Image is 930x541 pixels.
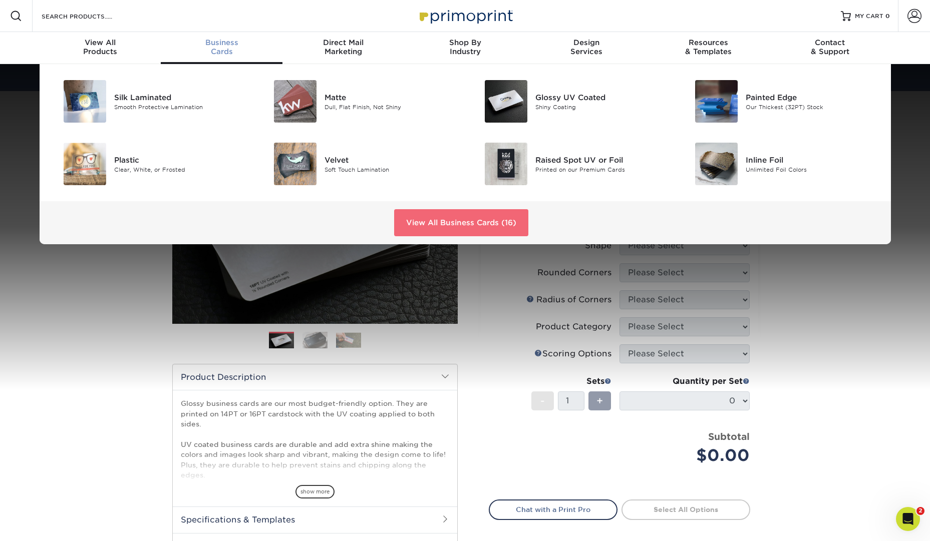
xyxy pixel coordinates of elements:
a: Matte Business Cards Matte Dull, Flat Finish, Not Shiny [262,76,458,127]
a: Velvet Business Cards Velvet Soft Touch Lamination [262,139,458,189]
span: View All [40,38,161,47]
span: Shop By [404,38,526,47]
div: Painted Edge [746,92,878,103]
div: Raised Spot UV or Foil [535,154,668,165]
div: Plastic [114,154,247,165]
p: Glossy business cards are our most budget-friendly option. They are printed on 14PT or 16PT cards... [181,398,449,531]
span: - [540,393,545,408]
div: Matte [325,92,457,103]
a: DesignServices [526,32,648,64]
div: Glossy UV Coated [535,92,668,103]
a: Shop ByIndustry [404,32,526,64]
div: Unlimited Foil Colors [746,165,878,174]
span: Business [161,38,282,47]
img: Primoprint [415,5,515,27]
img: Matte Business Cards [274,80,317,123]
div: Silk Laminated [114,92,247,103]
div: Printed on our Premium Cards [535,165,668,174]
div: Smooth Protective Lamination [114,103,247,111]
div: Inline Foil [746,154,878,165]
a: Chat with a Print Pro [489,499,617,519]
a: BusinessCards [161,32,282,64]
span: show more [295,485,335,498]
a: Resources& Templates [648,32,769,64]
a: View AllProducts [40,32,161,64]
input: SEARCH PRODUCTS..... [41,10,138,22]
img: Glossy UV Coated Business Cards [485,80,527,123]
a: Contact& Support [769,32,891,64]
div: $0.00 [627,443,750,467]
a: Direct MailMarketing [282,32,404,64]
img: Raised Spot UV or Foil Business Cards [485,143,527,185]
span: 0 [885,13,890,20]
a: Painted Edge Business Cards Painted Edge Our Thickest (32PT) Stock [683,76,879,127]
img: Velvet Business Cards [274,143,317,185]
img: Silk Laminated Business Cards [64,80,106,123]
span: Contact [769,38,891,47]
span: Resources [648,38,769,47]
div: Clear, White, or Frosted [114,165,247,174]
div: Services [526,38,648,56]
a: Plastic Business Cards Plastic Clear, White, or Frosted [52,139,247,189]
h2: Specifications & Templates [173,506,457,532]
div: Velvet [325,154,457,165]
a: View All Business Cards (16) [394,209,528,236]
a: Select All Options [622,499,750,519]
a: Inline Foil Business Cards Inline Foil Unlimited Foil Colors [683,139,879,189]
img: Inline Foil Business Cards [695,143,738,185]
div: Marketing [282,38,404,56]
span: MY CART [855,12,883,21]
a: Raised Spot UV or Foil Business Cards Raised Spot UV or Foil Printed on our Premium Cards [473,139,669,189]
div: Shiny Coating [535,103,668,111]
div: & Templates [648,38,769,56]
a: Glossy UV Coated Business Cards Glossy UV Coated Shiny Coating [473,76,669,127]
img: Plastic Business Cards [64,143,106,185]
strong: Subtotal [708,431,750,442]
div: & Support [769,38,891,56]
img: Painted Edge Business Cards [695,80,738,123]
span: Design [526,38,648,47]
span: Direct Mail [282,38,404,47]
div: Soft Touch Lamination [325,165,457,174]
div: Cards [161,38,282,56]
div: Our Thickest (32PT) Stock [746,103,878,111]
div: Industry [404,38,526,56]
iframe: Intercom live chat [896,507,920,531]
span: 2 [916,507,924,515]
div: Dull, Flat Finish, Not Shiny [325,103,457,111]
span: + [596,393,603,408]
div: Products [40,38,161,56]
a: Silk Laminated Business Cards Silk Laminated Smooth Protective Lamination [52,76,247,127]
